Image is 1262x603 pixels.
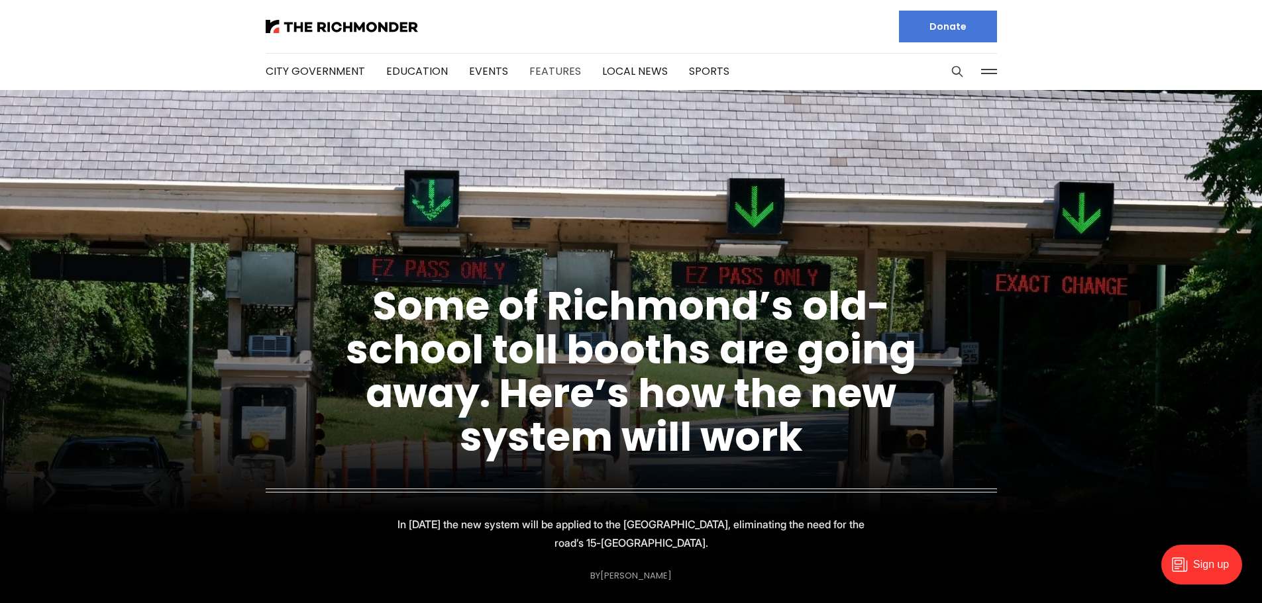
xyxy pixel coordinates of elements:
[590,571,672,580] div: By
[395,515,867,552] p: In [DATE] the new system will be applied to the [GEOGRAPHIC_DATA], eliminating the need for the r...
[602,64,668,79] a: Local News
[529,64,581,79] a: Features
[346,278,916,465] a: Some of Richmond’s old-school toll booths are going away. Here’s how the new system will work
[386,64,448,79] a: Education
[469,64,508,79] a: Events
[689,64,729,79] a: Sports
[600,569,672,582] a: [PERSON_NAME]
[266,64,365,79] a: City Government
[1150,538,1262,603] iframe: portal-trigger
[899,11,997,42] a: Donate
[947,62,967,81] button: Search this site
[266,20,418,33] img: The Richmonder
